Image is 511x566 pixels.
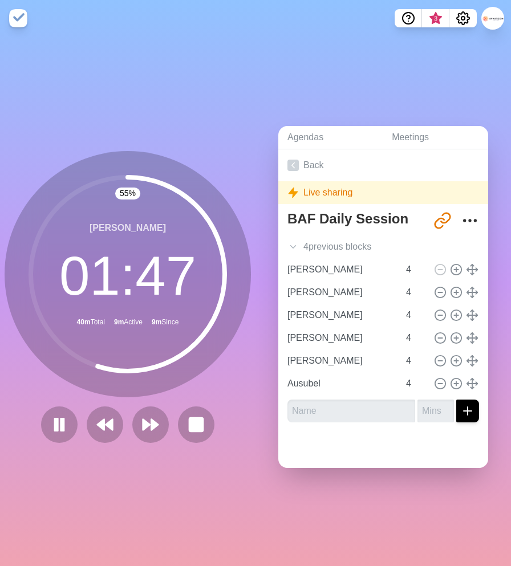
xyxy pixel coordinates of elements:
[459,209,481,232] button: More
[283,281,399,304] input: Name
[401,372,429,395] input: Mins
[278,181,488,204] div: Live sharing
[431,209,454,232] button: Share link
[283,372,399,395] input: Name
[9,9,27,27] img: timeblocks logo
[431,14,440,23] span: 3
[283,258,399,281] input: Name
[367,240,371,254] span: s
[287,400,415,422] input: Name
[449,9,477,27] button: Settings
[401,258,429,281] input: Mins
[401,327,429,349] input: Mins
[422,9,449,27] button: What’s new
[278,149,488,181] a: Back
[283,304,399,327] input: Name
[401,349,429,372] input: Mins
[395,9,422,27] button: Help
[383,126,488,149] a: Meetings
[278,126,383,149] a: Agendas
[417,400,454,422] input: Mins
[283,327,399,349] input: Name
[401,281,429,304] input: Mins
[283,349,399,372] input: Name
[401,304,429,327] input: Mins
[278,235,488,258] div: 4 previous block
